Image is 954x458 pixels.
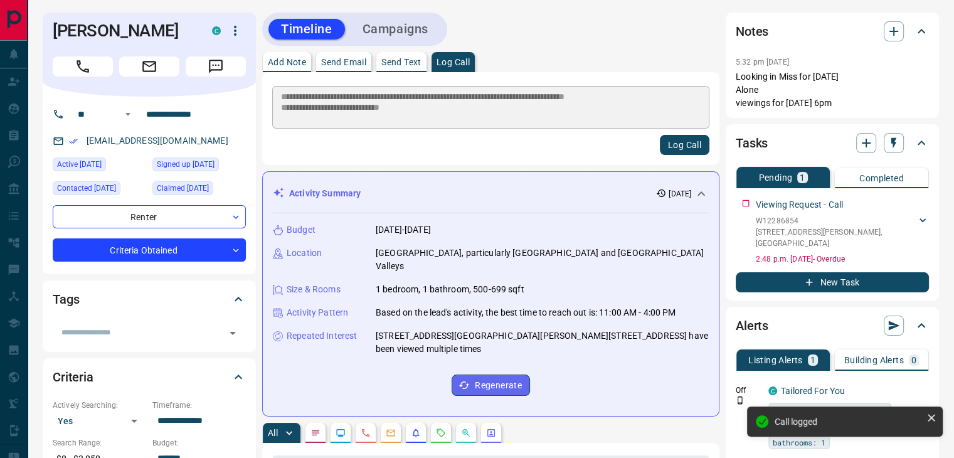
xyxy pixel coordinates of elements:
[120,107,135,122] button: Open
[53,437,146,449] p: Search Range:
[452,375,530,396] button: Regenerate
[53,411,146,431] div: Yes
[810,356,815,365] p: 1
[287,247,322,260] p: Location
[186,56,246,77] span: Message
[273,182,709,205] div: Activity Summary[DATE]
[287,223,315,237] p: Budget
[53,289,79,309] h2: Tags
[212,26,221,35] div: condos.ca
[336,428,346,438] svg: Lead Browsing Activity
[289,187,361,200] p: Activity Summary
[53,205,246,228] div: Renter
[287,329,357,343] p: Repeated Interest
[53,21,193,41] h1: [PERSON_NAME]
[736,16,929,46] div: Notes
[461,428,471,438] svg: Opportunities
[486,428,496,438] svg: Agent Actions
[736,272,929,292] button: New Task
[119,56,179,77] span: Email
[53,181,146,199] div: Mon Aug 26 2024
[53,284,246,314] div: Tags
[756,198,843,211] p: Viewing Request - Call
[287,283,341,296] p: Size & Rooms
[53,367,93,387] h2: Criteria
[748,356,803,365] p: Listing Alerts
[758,173,792,182] p: Pending
[660,135,709,155] button: Log Call
[911,356,916,365] p: 0
[775,417,921,427] div: Call logged
[53,157,146,175] div: Wed Aug 13 2025
[87,136,228,146] a: [EMAIL_ADDRESS][DOMAIN_NAME]
[376,329,709,356] p: [STREET_ADDRESS][GEOGRAPHIC_DATA][PERSON_NAME][STREET_ADDRESS] have been viewed multiple times
[287,306,348,319] p: Activity Pattern
[310,428,321,438] svg: Notes
[152,400,246,411] p: Timeframe:
[436,428,446,438] svg: Requests
[736,58,789,67] p: 5:32 pm [DATE]
[376,306,676,319] p: Based on the lead's activity, the best time to reach out is: 11:00 AM - 4:00 PM
[736,21,768,41] h2: Notes
[53,56,113,77] span: Call
[268,429,278,437] p: All
[736,396,745,405] svg: Push Notification Only
[844,356,904,365] p: Building Alerts
[57,182,116,194] span: Contacted [DATE]
[224,324,241,342] button: Open
[350,19,441,40] button: Campaigns
[411,428,421,438] svg: Listing Alerts
[768,386,777,395] div: condos.ca
[859,174,904,183] p: Completed
[268,58,306,67] p: Add Note
[773,403,887,416] span: rent price range: 990,3080
[756,253,929,265] p: 2:48 p.m. [DATE] - Overdue
[736,133,768,153] h2: Tasks
[736,128,929,158] div: Tasks
[152,437,246,449] p: Budget:
[756,213,929,252] div: W12286854[STREET_ADDRESS][PERSON_NAME],[GEOGRAPHIC_DATA]
[800,173,805,182] p: 1
[736,316,768,336] h2: Alerts
[152,157,246,175] div: Sun Aug 25 2024
[669,188,691,200] p: [DATE]
[157,182,209,194] span: Claimed [DATE]
[736,311,929,341] div: Alerts
[361,428,371,438] svg: Calls
[157,158,215,171] span: Signed up [DATE]
[736,385,761,396] p: Off
[321,58,366,67] p: Send Email
[53,362,246,392] div: Criteria
[756,215,916,226] p: W12286854
[69,137,78,146] svg: Email Verified
[53,400,146,411] p: Actively Searching:
[152,181,246,199] div: Mon Aug 26 2024
[376,283,524,296] p: 1 bedroom, 1 bathroom, 500-699 sqft
[381,58,421,67] p: Send Text
[386,428,396,438] svg: Emails
[437,58,470,67] p: Log Call
[376,223,431,237] p: [DATE]-[DATE]
[376,247,709,273] p: [GEOGRAPHIC_DATA], particularly [GEOGRAPHIC_DATA] and [GEOGRAPHIC_DATA] Valleys
[268,19,345,40] button: Timeline
[756,226,916,249] p: [STREET_ADDRESS][PERSON_NAME] , [GEOGRAPHIC_DATA]
[53,238,246,262] div: Criteria Obtained
[781,386,845,396] a: Tailored For You
[736,70,929,110] p: Looking in Miss for [DATE] Alone viewings for [DATE] 6pm
[57,158,102,171] span: Active [DATE]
